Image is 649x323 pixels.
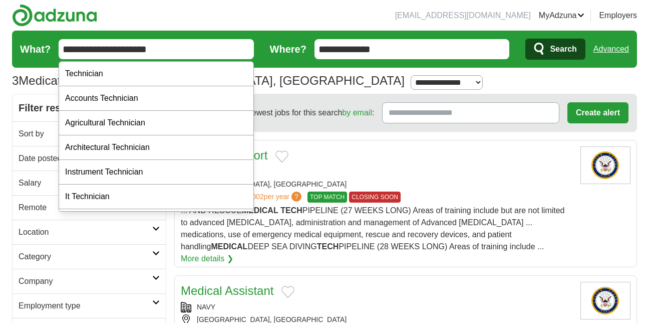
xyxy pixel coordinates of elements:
button: Search [525,39,585,60]
h2: Salary [19,177,152,189]
a: by email [342,108,372,117]
span: ... AND RESCUE PIPELINE (27 WEEKS LONG) Areas of training include but are not limited to advanced... [181,206,565,251]
span: CLOSING SOON [349,192,401,203]
a: NAVY [197,303,215,311]
span: 3 [12,72,19,90]
h2: Employment type [19,300,152,312]
strong: MEDICAL [242,206,278,215]
h2: Location [19,226,152,238]
span: Receive the newest jobs for this search : [203,107,374,119]
div: It Technician [59,185,253,209]
div: [GEOGRAPHIC_DATA], [GEOGRAPHIC_DATA] [181,179,572,190]
label: Where? [270,42,306,57]
a: Advanced [593,39,629,59]
a: Employers [599,10,637,22]
strong: TECH [280,206,302,215]
strong: MEDICAL [211,242,248,251]
div: Architectural Technician [59,135,253,160]
a: Date posted [13,146,166,171]
span: Search [550,39,576,59]
div: [MEDICAL_DATA] [59,209,253,234]
h2: Category [19,251,152,263]
img: U.S. Navy logo [580,282,630,319]
a: More details ❯ [181,253,233,265]
a: MyAdzuna [539,10,585,22]
button: Add to favorite jobs [275,150,288,163]
img: Adzuna logo [12,4,97,27]
h2: Filter results [13,94,166,121]
span: ? [291,192,301,202]
h2: Sort by [19,128,152,140]
a: Employment type [13,293,166,318]
span: TOP MATCH [307,192,347,203]
h1: Medication tech Jobs in [GEOGRAPHIC_DATA], [GEOGRAPHIC_DATA] [12,74,405,87]
a: Remote [13,195,166,220]
h2: Remote [19,202,152,214]
button: Create alert [567,102,628,123]
div: Accounts Technician [59,86,253,111]
img: U.S. Navy logo [580,146,630,184]
a: Sort by [13,121,166,146]
a: Salary [13,171,166,195]
div: Instrument Technician [59,160,253,185]
a: Company [13,269,166,293]
div: Agricultural Technician [59,111,253,135]
a: Location [13,220,166,244]
a: Category [13,244,166,269]
h2: Company [19,275,152,287]
strong: TECH [317,242,339,251]
div: Technician [59,62,253,86]
a: Medical Assistant [181,284,273,297]
button: Add to favorite jobs [281,286,294,298]
li: [EMAIL_ADDRESS][DOMAIN_NAME] [395,10,531,22]
label: What? [20,42,51,57]
h2: Date posted [19,152,152,165]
